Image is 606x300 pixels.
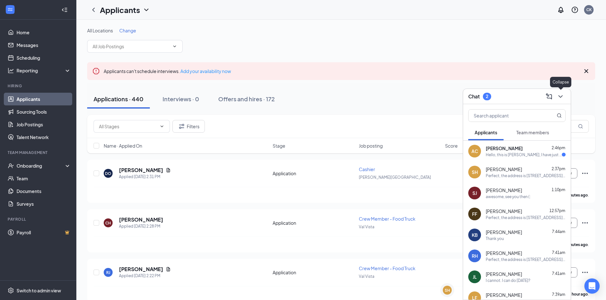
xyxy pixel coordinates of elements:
[17,226,71,239] a: PayrollCrown
[359,265,415,271] span: Crew Member - Food Truck
[486,257,566,262] div: Perfect, the address is [STREET_ADDRESS]. I will see you then :)
[486,250,522,256] span: [PERSON_NAME]
[557,113,562,118] svg: MagnifyingGlass
[93,43,170,50] input: All Job Postings
[557,6,565,14] svg: Notifications
[17,197,71,210] a: Surveys
[552,271,565,276] span: 7:41am
[560,193,588,197] b: 36 minutes ago
[159,124,164,129] svg: ChevronDown
[106,270,110,275] div: RJ
[273,220,355,226] div: Application
[486,292,522,298] span: [PERSON_NAME]
[119,216,163,223] h5: [PERSON_NAME]
[359,224,374,229] span: Val Vista
[581,219,589,227] svg: Ellipses
[8,217,70,222] div: Payroll
[119,28,136,33] span: Change
[359,175,431,180] span: [PERSON_NAME][GEOGRAPHIC_DATA]
[582,67,590,75] svg: Cross
[104,143,142,149] span: Name · Applied On
[486,145,523,151] span: [PERSON_NAME]
[17,287,61,294] div: Switch to admin view
[104,68,231,74] span: Applicants can't schedule interviews.
[549,208,565,213] span: 12:57pm
[445,288,450,293] div: SH
[8,287,14,294] svg: Settings
[486,236,504,241] div: Thank you
[273,269,355,276] div: Application
[486,187,522,193] span: [PERSON_NAME]
[472,190,477,196] div: SJ
[486,194,531,199] div: awesome, see you then (:
[166,168,171,173] svg: Document
[516,130,549,135] span: Team members
[472,232,478,238] div: KB
[17,93,71,105] a: Applicants
[472,169,478,175] div: SH
[17,51,71,64] a: Scheduling
[544,91,554,102] button: ComposeMessage
[468,93,480,100] h3: Chat
[163,95,199,103] div: Interviews · 0
[472,211,477,217] div: FF
[273,143,285,149] span: Stage
[445,143,458,149] span: Score
[557,93,564,100] svg: ChevronDown
[359,143,383,149] span: Job posting
[17,105,71,118] a: Sourcing Tools
[17,118,71,131] a: Job Postings
[172,44,177,49] svg: ChevronDown
[8,150,70,155] div: Team Management
[471,148,478,154] div: AC
[486,152,562,157] div: Hello, this is [PERSON_NAME], I have just been hired by another company. Thank you for everything...
[473,274,477,280] div: JL
[571,6,579,14] svg: QuestionInfo
[119,223,163,230] div: Applied [DATE] 2:28 PM
[87,28,113,33] span: All Locations
[100,4,140,15] h1: Applicants
[581,170,589,177] svg: Ellipses
[486,271,522,277] span: [PERSON_NAME]
[552,250,565,255] span: 7:41am
[584,278,600,294] div: Open Intercom Messenger
[105,220,111,226] div: CH
[17,172,71,185] a: Team
[486,94,488,99] div: 2
[119,266,163,273] h5: [PERSON_NAME]
[555,91,566,102] button: ChevronDown
[359,166,375,172] span: Cashier
[552,145,565,150] span: 2:46pm
[475,130,497,135] span: Applicants
[92,67,100,75] svg: Error
[586,7,592,12] div: CK
[552,229,565,234] span: 7:44am
[17,131,71,143] a: Talent Network
[99,123,157,130] input: All Stages
[17,26,71,39] a: Home
[143,6,150,14] svg: ChevronDown
[273,170,355,177] div: Application
[178,123,185,130] svg: Filter
[472,253,478,259] div: RH
[7,6,13,13] svg: WorkstreamLogo
[578,124,583,129] svg: MagnifyingGlass
[560,242,588,247] b: 39 minutes ago
[552,166,565,171] span: 2:37pm
[90,6,97,14] svg: ChevronLeft
[119,273,171,279] div: Applied [DATE] 2:22 PM
[17,67,71,74] div: Reporting
[552,187,565,192] span: 1:10pm
[567,292,588,297] b: an hour ago
[545,93,553,100] svg: ComposeMessage
[8,67,14,74] svg: Analysis
[486,208,522,214] span: [PERSON_NAME]
[469,110,544,122] input: Search applicant
[61,7,68,13] svg: Collapse
[17,163,66,169] div: Onboarding
[486,173,566,178] div: Perfect, the address is [STREET_ADDRESS]. I will see you then :)
[166,267,171,272] svg: Document
[8,83,70,89] div: Hiring
[581,269,589,276] svg: Ellipses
